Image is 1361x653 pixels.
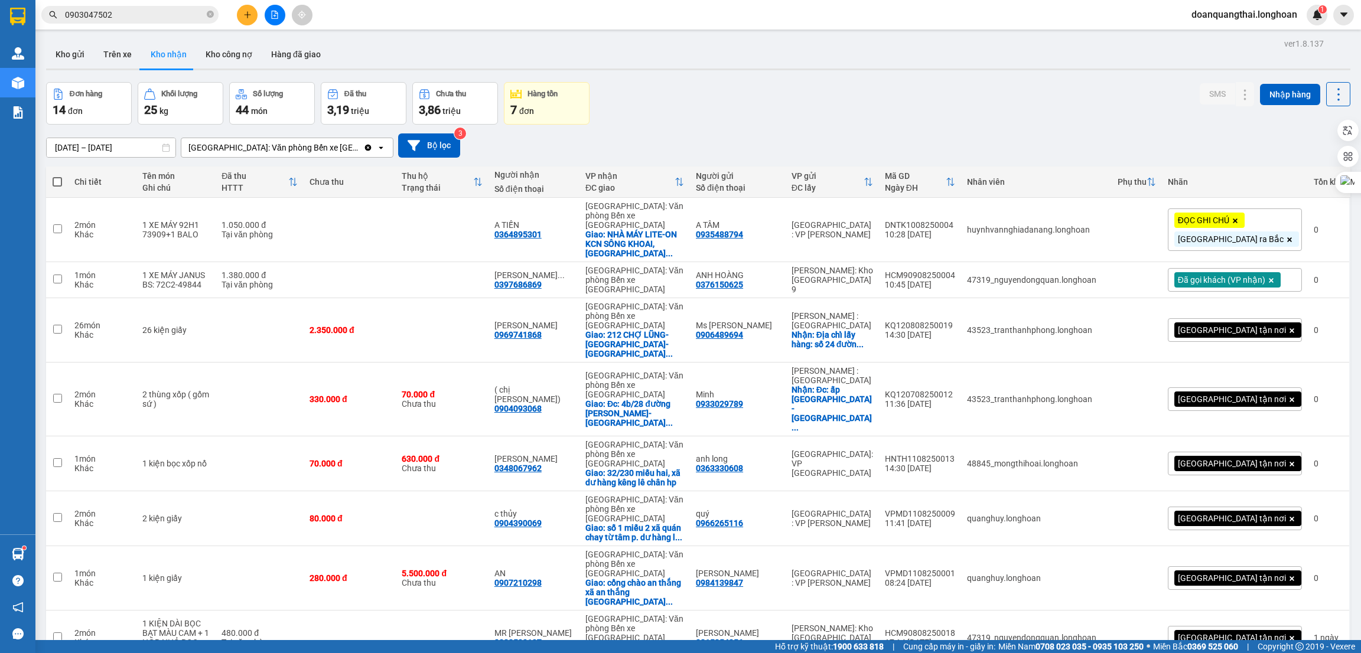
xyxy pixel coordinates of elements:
div: Chưa thu [310,177,390,187]
div: Khác [74,280,131,289]
div: 5.500.000 đ [402,569,482,578]
div: Tại văn phòng [222,230,298,239]
button: Chưa thu3,86 triệu [412,82,498,125]
button: Đã thu3,19 triệu [321,82,406,125]
strong: 1900 633 818 [833,642,884,651]
div: Giao: 32/230 miếu hai, xã dư hàng kêng lê chân hp [585,468,684,487]
span: question-circle [12,575,24,586]
span: 25 [144,103,157,117]
div: [GEOGRAPHIC_DATA]: Văn phòng Bến xe [GEOGRAPHIC_DATA] [585,550,684,578]
div: Nhận: Đc: ấp phú vinh - xã hoà hiệp- xuyên mộc- brvt [792,385,873,432]
div: 0907210298 [494,578,542,587]
img: icon-new-feature [1312,9,1323,20]
input: Tìm tên, số ĐT hoặc mã đơn [65,8,204,21]
div: Ghi chú [142,183,210,192]
span: [GEOGRAPHIC_DATA] tận nơi [1178,573,1286,583]
span: notification [12,602,24,613]
span: aim [298,11,306,19]
div: 2 món [74,220,131,230]
div: Chi tiết [74,177,131,187]
button: Số lượng44món [229,82,315,125]
span: Đã gọi khách (VP nhận) [1178,275,1265,285]
div: 0 [1314,514,1343,523]
sup: 3 [454,128,466,139]
div: 26 món [74,321,131,330]
button: Kho công nợ [196,40,262,68]
div: 1.050.000 đ [222,220,298,230]
div: 0 [1314,275,1343,285]
div: 0397686869 [494,280,542,289]
button: Đơn hàng14đơn [46,82,132,125]
div: 47319_nguyendongquan.longhoan [967,275,1106,285]
span: ngày [1320,633,1339,642]
span: | [1247,640,1249,653]
div: 0815854056 [696,638,743,647]
div: Tại văn phòng [222,280,298,289]
span: ... [857,339,864,349]
button: Kho nhận [141,40,196,68]
div: 47319_nguyendongquan.longhoan [967,633,1106,642]
div: 2 kiện giấy [142,514,210,523]
span: đơn [68,106,83,116]
div: [PERSON_NAME]: Kho [GEOGRAPHIC_DATA] 9 [792,266,873,294]
div: 08:24 [DATE] [885,578,955,587]
div: 11:41 [DATE] [885,518,955,528]
div: Ms Thủy [696,321,780,330]
span: kg [159,106,168,116]
div: Khác [74,230,131,239]
div: Số lượng [253,90,283,98]
div: [GEOGRAPHIC_DATA]: Văn phòng Bến xe [GEOGRAPHIC_DATA] [188,142,361,154]
div: 0904390069 [494,518,542,528]
div: 43523_tranthanhphong.longhoan [967,394,1106,404]
div: HTTT [222,183,288,192]
div: VP nhận [585,171,675,181]
div: Giao: số 1 miếu 2 xã quán chay từ tâm p. dư hàng lê chân hải phòng [585,523,684,542]
button: aim [292,5,312,25]
div: 43523_tranthanhphong.longhoan [967,325,1106,335]
div: Đã thu [222,171,288,181]
img: logo-vxr [10,8,25,25]
div: [GEOGRAPHIC_DATA]: Văn phòng Bến xe [GEOGRAPHIC_DATA] [585,201,684,230]
div: ĐC lấy [792,183,864,192]
div: Tồn kho [1314,177,1343,187]
span: doanquangthai.longhoan [1182,7,1307,22]
div: Minh [696,390,780,399]
div: 10:28 [DATE] [885,230,955,239]
div: Phụ thu [1118,177,1147,187]
sup: 1 [22,546,26,550]
div: Giao: 212 CHỢ LŨNG-ĐẰNG HẢI- HẢI AN-HẢI PHÒNG. [585,330,684,358]
div: TRỊNH TRỌNG HẠNH [494,270,574,280]
div: Giao: cổng chào an thắng xã an thắng tt an lão hải phòng [585,578,684,606]
div: Người gửi [696,171,780,181]
div: c thủy [494,509,574,518]
div: Nhận: Địa chỉ lấy hàng: số 24 đường 17 Khu B, phường An Phú, TP Thủ Đức TP HCM [792,330,873,349]
button: Khối lượng25kg [138,82,223,125]
div: 1 XE MÁY 92H1 73909+1 BALO [142,220,210,239]
button: Trên xe [94,40,141,68]
div: 0 [1314,459,1343,468]
div: 2 món [74,390,131,399]
svg: Clear value [363,143,373,152]
button: file-add [265,5,285,25]
div: [PERSON_NAME] : [GEOGRAPHIC_DATA] [792,311,873,330]
th: Toggle SortBy [396,166,488,198]
div: Thành Chung [696,569,780,578]
span: 3,86 [419,103,441,117]
div: 0984139847 [696,578,743,587]
div: [PERSON_NAME]: Kho [GEOGRAPHIC_DATA] 9 [792,623,873,652]
span: ... [666,349,673,358]
div: 330.000 đ [310,394,390,404]
img: solution-icon [12,106,24,119]
div: A TIẾN [494,220,574,230]
span: ... [675,533,682,542]
div: Khác [74,463,131,473]
span: đơn [519,106,534,116]
div: 80.000 đ [310,514,390,523]
div: Tên món [142,171,210,181]
div: [GEOGRAPHIC_DATA]: VP [GEOGRAPHIC_DATA] [792,449,873,478]
div: 0363330608 [696,463,743,473]
div: ĐC giao [585,183,675,192]
div: Trạng thái [402,183,473,192]
div: MR THÀNH [494,628,574,638]
div: Ngày ĐH [885,183,946,192]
